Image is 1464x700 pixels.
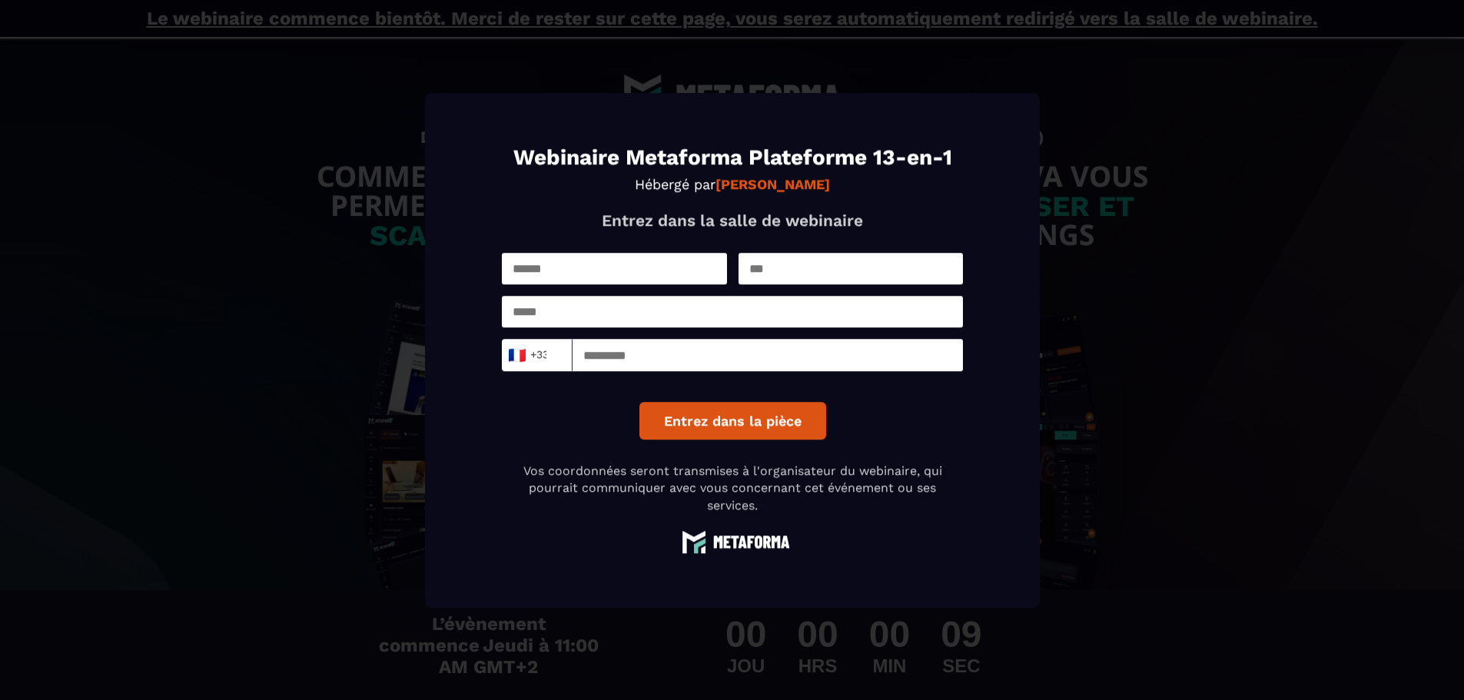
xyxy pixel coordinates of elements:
[502,339,573,371] div: Search for option
[511,344,543,366] span: +33
[675,529,790,553] img: logo
[502,463,963,514] p: Vos coordonnées seront transmises à l'organisateur du webinaire, qui pourrait communiquer avec vo...
[502,176,963,192] p: Hébergé par
[502,211,963,230] p: Entrez dans la salle de webinaire
[502,147,963,168] h1: Webinaire Metaforma Plateforme 13-en-1
[506,344,526,366] span: 🇫🇷
[715,176,830,192] strong: [PERSON_NAME]
[639,402,825,440] button: Entrez dans la pièce
[547,343,559,367] input: Search for option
